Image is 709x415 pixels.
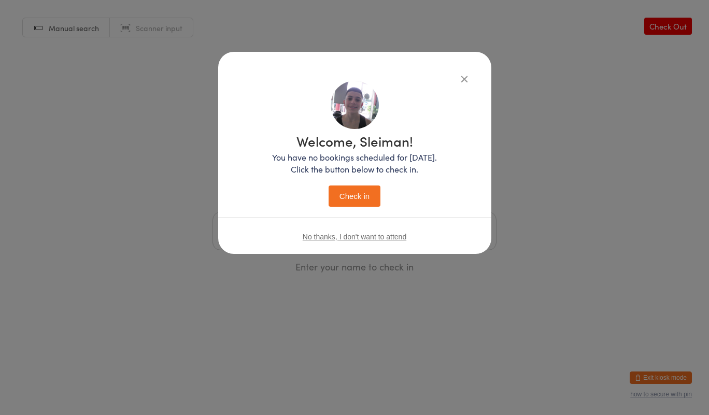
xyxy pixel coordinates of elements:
img: image1740377693.png [331,81,379,129]
button: No thanks, I don't want to attend [303,233,406,241]
h1: Welcome, Sleiman! [272,134,437,148]
p: You have no bookings scheduled for [DATE]. Click the button below to check in. [272,151,437,175]
button: Check in [329,185,380,207]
